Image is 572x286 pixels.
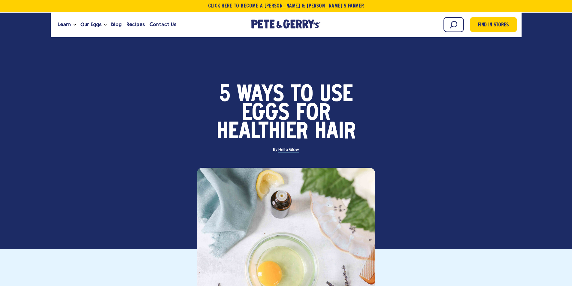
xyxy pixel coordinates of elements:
span: Our Eggs [80,21,101,28]
a: Recipes [124,17,147,33]
a: Find in Stores [470,17,517,32]
span: Hair [315,123,356,142]
span: Learn [58,21,71,28]
span: Find in Stores [478,21,509,29]
span: Ways [237,86,284,104]
span: Recipes [126,21,145,28]
button: Open the dropdown menu for Learn [73,24,76,26]
a: Hello Glow [278,147,299,152]
button: Open the dropdown menu for Our Eggs [104,24,107,26]
span: Contact Us [150,21,176,28]
a: Our Eggs [78,17,104,33]
a: Blog [109,17,124,33]
span: Healthier [216,123,308,142]
span: Blog [111,21,122,28]
input: Search [443,17,464,32]
span: By [270,148,302,152]
span: Use [320,86,353,104]
span: for [296,104,331,123]
span: 5 [219,86,230,104]
a: Contact Us [147,17,179,33]
span: to [291,86,313,104]
span: Eggs [242,104,289,123]
a: Learn [55,17,73,33]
